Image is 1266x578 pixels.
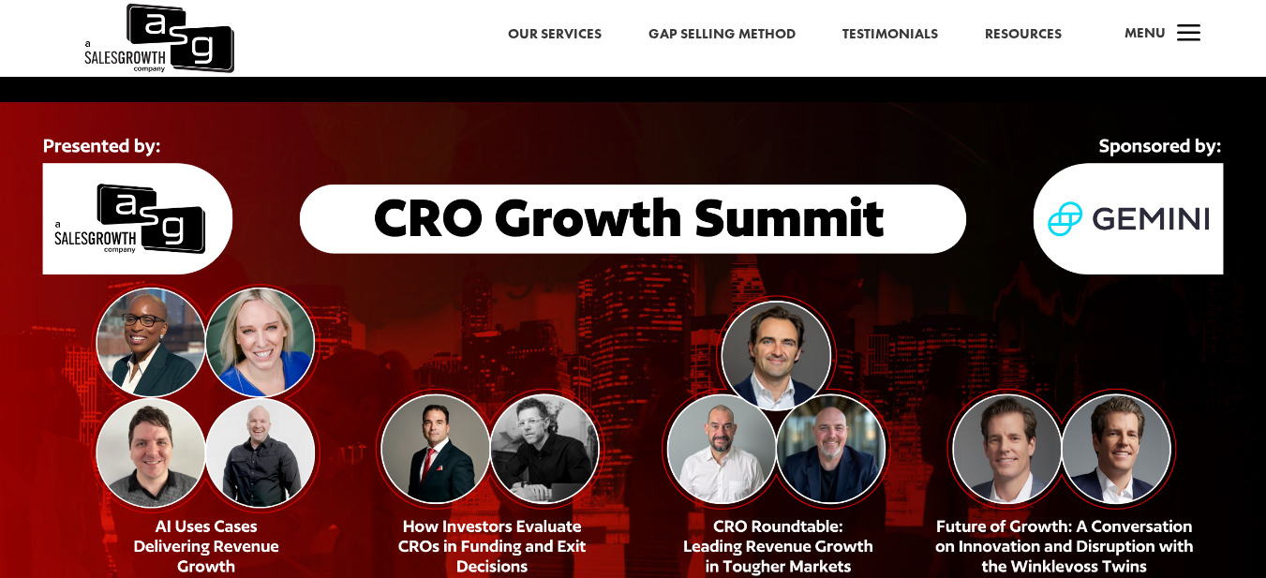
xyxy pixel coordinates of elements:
[1170,16,1208,53] span: a
[842,22,938,47] a: Testimonials
[648,22,796,47] a: Gap Selling Method
[985,22,1062,47] a: Resources
[1125,23,1166,42] span: Menu
[508,22,602,47] a: Our Services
